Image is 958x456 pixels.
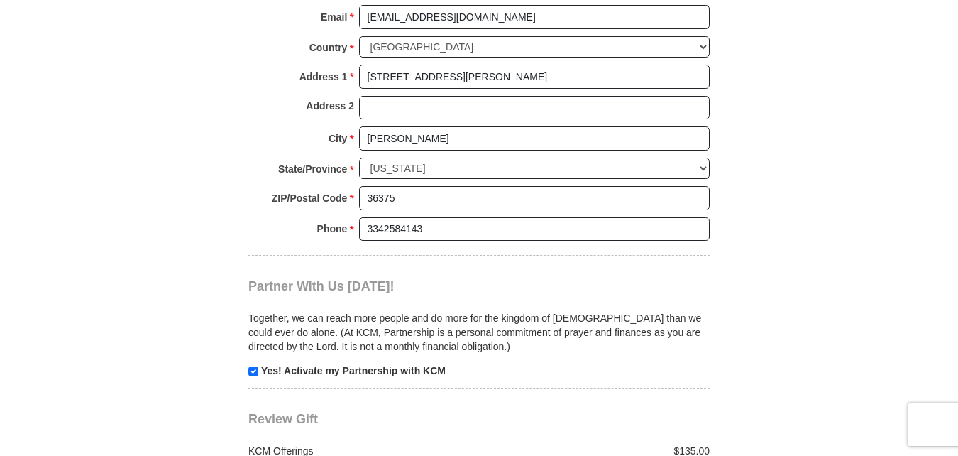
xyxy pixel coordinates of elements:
[272,188,348,208] strong: ZIP/Postal Code
[248,412,318,426] span: Review Gift
[317,219,348,239] strong: Phone
[248,311,710,354] p: Together, we can reach more people and do more for the kingdom of [DEMOGRAPHIC_DATA] than we coul...
[309,38,348,58] strong: Country
[321,7,347,27] strong: Email
[329,129,347,148] strong: City
[248,279,395,293] span: Partner With Us [DATE]!
[261,365,446,376] strong: Yes! Activate my Partnership with KCM
[306,96,354,116] strong: Address 2
[299,67,348,87] strong: Address 1
[278,159,347,179] strong: State/Province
